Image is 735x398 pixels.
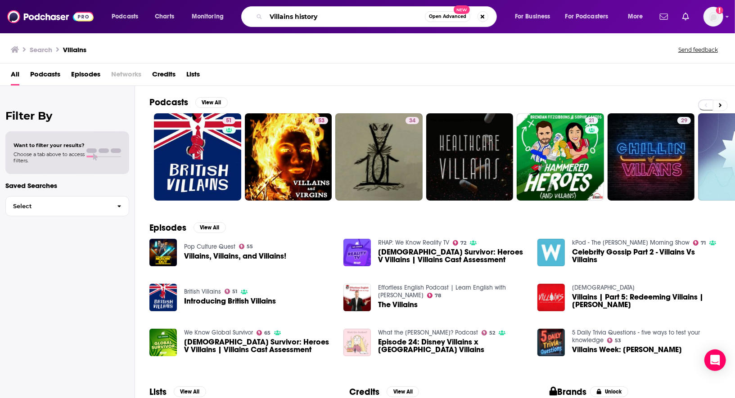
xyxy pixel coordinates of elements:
a: PodcastsView All [149,97,228,108]
a: 34 [406,117,419,124]
img: Australian Survivor: Heroes V Villains | Villains Cast Assessment [149,329,177,356]
span: 29 [681,116,687,125]
a: All [11,67,19,85]
img: Villains | Part 5: Redeeming Villains | Nick Jonckowski [537,284,565,311]
a: 65 [257,330,271,335]
a: The Villains [378,301,418,309]
button: View All [174,386,206,397]
a: 55 [239,244,253,249]
a: Lists [186,67,200,85]
a: 72 [453,240,467,246]
img: Introducing British Villains [149,284,177,311]
span: Want to filter your results? [14,142,85,148]
span: 21 [589,116,595,125]
a: Episode 24: Disney Villains x Northanger Abbey Villains [378,338,527,353]
h2: Filter By [5,109,129,122]
span: More [628,10,643,23]
span: New [454,5,470,14]
span: For Business [515,10,550,23]
a: Effortless English Podcast | Learn English with AJ Hoge [378,284,506,299]
a: Episodes [71,67,100,85]
a: Mosaic Church [572,284,635,291]
img: User Profile [703,7,723,27]
a: Villains Week: James Bond Villains [572,346,682,353]
a: 29 [677,117,691,124]
h2: Brands [550,386,587,398]
span: Podcasts [112,10,138,23]
h2: Podcasts [149,97,188,108]
a: 51 [154,113,241,201]
span: For Podcasters [565,10,609,23]
a: 53 [245,113,332,201]
button: open menu [509,9,562,24]
svg: Add a profile image [716,7,723,14]
input: Search podcasts, credits, & more... [266,9,425,24]
img: Villains, Villains, and Villains! [149,239,177,266]
h2: Lists [149,386,167,398]
a: kPod - The Kidd Kraddick Morning Show [572,239,690,246]
a: Charts [149,9,180,24]
span: 72 [460,241,466,245]
a: 51 [222,117,235,124]
h2: Episodes [149,222,186,233]
a: CreditsView All [349,386,419,398]
span: Villains Week: [PERSON_NAME] [572,346,682,353]
button: View All [194,222,226,233]
span: 52 [489,331,495,335]
a: 51 [225,289,238,294]
span: 53 [615,339,621,343]
button: View All [195,97,228,108]
a: 53 [315,117,328,124]
button: Open AdvancedNew [425,11,470,22]
a: Show notifications dropdown [656,9,672,24]
a: 52 [482,330,496,335]
a: 53 [607,338,622,343]
a: Australian Survivor: Heroes V Villains | Villains Cast Assessment [378,248,527,264]
a: Villains, Villains, and Villains! [184,252,286,260]
img: Celebrity Gossip Part 2 - Villains Vs Villains [537,239,565,266]
a: 34 [335,113,423,201]
span: Episode 24: Disney Villains x [GEOGRAPHIC_DATA] Villains [378,338,527,353]
span: [DEMOGRAPHIC_DATA] Survivor: Heroes V Villains | Villains Cast Assessment [378,248,527,264]
span: Networks [111,67,141,85]
img: Australian Survivor: Heroes V Villains | Villains Cast Assessment [343,239,371,266]
a: Episode 24: Disney Villains x Northanger Abbey Villains [343,329,371,356]
a: Podchaser - Follow, Share and Rate Podcasts [7,8,94,25]
span: 34 [409,116,415,125]
button: View All [387,386,419,397]
a: Podcasts [30,67,60,85]
a: 29 [608,113,695,201]
span: 71 [701,241,706,245]
a: 5 Daily Trivia Questions - five ways to test your knowledge [572,329,700,344]
p: Saved Searches [5,181,129,190]
span: Credits [152,67,176,85]
div: Search podcasts, credits, & more... [250,6,505,27]
span: Select [6,203,110,209]
span: Logged in as BogaardsPR [703,7,723,27]
a: Pop Culture Quest [184,243,235,250]
span: Open Advanced [429,14,466,19]
a: Introducing British Villains [184,297,276,305]
span: 53 [318,116,325,125]
a: 21 [517,113,604,201]
a: ListsView All [149,386,206,398]
button: open menu [622,9,654,24]
img: The Villains [343,284,371,311]
a: Show notifications dropdown [679,9,693,24]
div: Open Intercom Messenger [704,349,726,371]
a: RHAP: We Know Reality TV [378,239,449,246]
h3: Villains [63,45,86,54]
span: 65 [264,331,271,335]
span: Monitoring [192,10,224,23]
a: British Villains [184,288,221,295]
a: Villains Week: James Bond Villains [537,329,565,356]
